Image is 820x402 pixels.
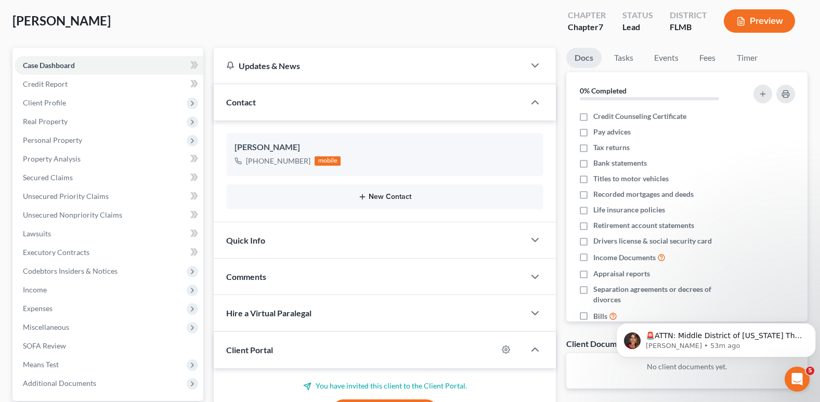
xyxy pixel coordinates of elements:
div: [PHONE_NUMBER] [246,156,310,166]
span: Contact [226,97,256,107]
a: Unsecured Nonpriority Claims [15,206,203,224]
a: Property Analysis [15,150,203,168]
div: Client Documents [566,338,633,349]
span: [PERSON_NAME] [12,13,111,28]
a: Case Dashboard [15,56,203,75]
span: Means Test [23,360,59,369]
span: Pay advices [593,127,631,137]
span: Life insurance policies [593,205,665,215]
span: Bills [593,311,607,321]
a: Unsecured Priority Claims [15,187,203,206]
strong: 0% Completed [580,86,627,95]
span: Unsecured Priority Claims [23,192,109,200]
p: No client documents yet. [575,361,799,372]
a: Docs [566,48,602,68]
span: Tax returns [593,142,630,153]
span: Retirement account statements [593,220,694,231]
span: Income [23,285,47,294]
a: Timer [728,48,766,68]
button: Preview [724,9,795,33]
a: Lawsuits [15,224,203,243]
p: You have invited this client to the Client Portal. [226,381,543,391]
div: Updates & News [226,60,512,71]
div: Chapter [568,21,606,33]
iframe: Intercom notifications message [612,301,820,374]
span: SOFA Review [23,341,66,350]
span: Real Property [23,117,68,126]
div: District [670,9,707,21]
span: Client Profile [23,98,66,107]
a: Tasks [606,48,642,68]
span: Comments [226,272,266,282]
span: Executory Contracts [23,248,89,257]
span: Lawsuits [23,229,51,238]
span: Hire a Virtual Paralegal [226,308,311,318]
span: Quick Info [226,235,265,245]
span: Income Documents [593,252,656,263]
span: Property Analysis [23,154,81,163]
div: Lead [622,21,653,33]
span: Miscellaneous [23,323,69,331]
div: FLMB [670,21,707,33]
span: Titles to motor vehicles [593,173,669,184]
a: Secured Claims [15,168,203,187]
span: Drivers license & social security card [593,236,712,246]
a: Credit Report [15,75,203,93]
span: Recorded mortgages and deeds [593,189,694,199]
iframe: Intercom live chat [785,367,810,392]
span: Personal Property [23,136,82,144]
span: Expenses [23,304,53,313]
span: Case Dashboard [23,61,75,70]
span: Appraisal reports [593,269,650,279]
span: Credit Report [23,79,68,88]
span: 5 [806,367,814,375]
span: 7 [598,22,603,32]
span: Additional Documents [23,379,96,387]
button: New Contact [235,193,535,201]
div: mobile [315,156,341,166]
span: Unsecured Nonpriority Claims [23,210,122,219]
div: Status [622,9,653,21]
span: Credit Counseling Certificate [593,111,686,122]
span: Client Portal [226,345,273,355]
span: Bank statements [593,158,647,168]
div: [PERSON_NAME] [235,141,535,154]
div: Chapter [568,9,606,21]
span: Separation agreements or decrees of divorces [593,284,738,305]
a: Events [646,48,687,68]
span: Secured Claims [23,173,73,182]
a: Executory Contracts [15,243,203,262]
a: Fees [691,48,724,68]
a: SOFA Review [15,337,203,355]
span: Codebtors Insiders & Notices [23,266,118,275]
